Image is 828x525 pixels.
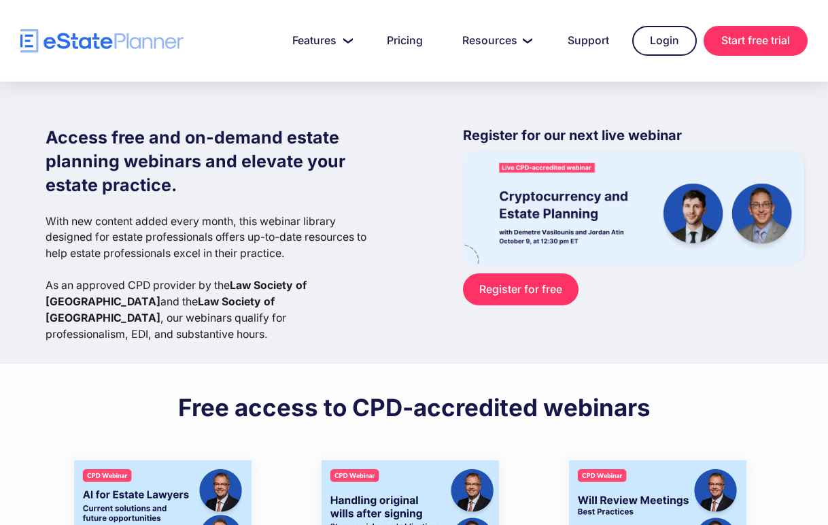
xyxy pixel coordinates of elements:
[551,27,625,54] a: Support
[370,27,439,54] a: Pricing
[178,392,651,422] h2: Free access to CPD-accredited webinars
[276,27,364,54] a: Features
[46,214,372,343] p: With new content added every month, this webinar library designed for estate professionals offers...
[46,295,275,324] strong: Law Society of [GEOGRAPHIC_DATA]
[704,26,808,56] a: Start free trial
[463,152,804,264] img: eState Academy webinar
[632,26,697,56] a: Login
[446,27,545,54] a: Resources
[463,273,578,305] a: Register for free
[463,126,804,152] p: Register for our next live webinar
[46,126,372,197] h1: Access free and on-demand estate planning webinars and elevate your estate practice.
[20,29,184,53] a: home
